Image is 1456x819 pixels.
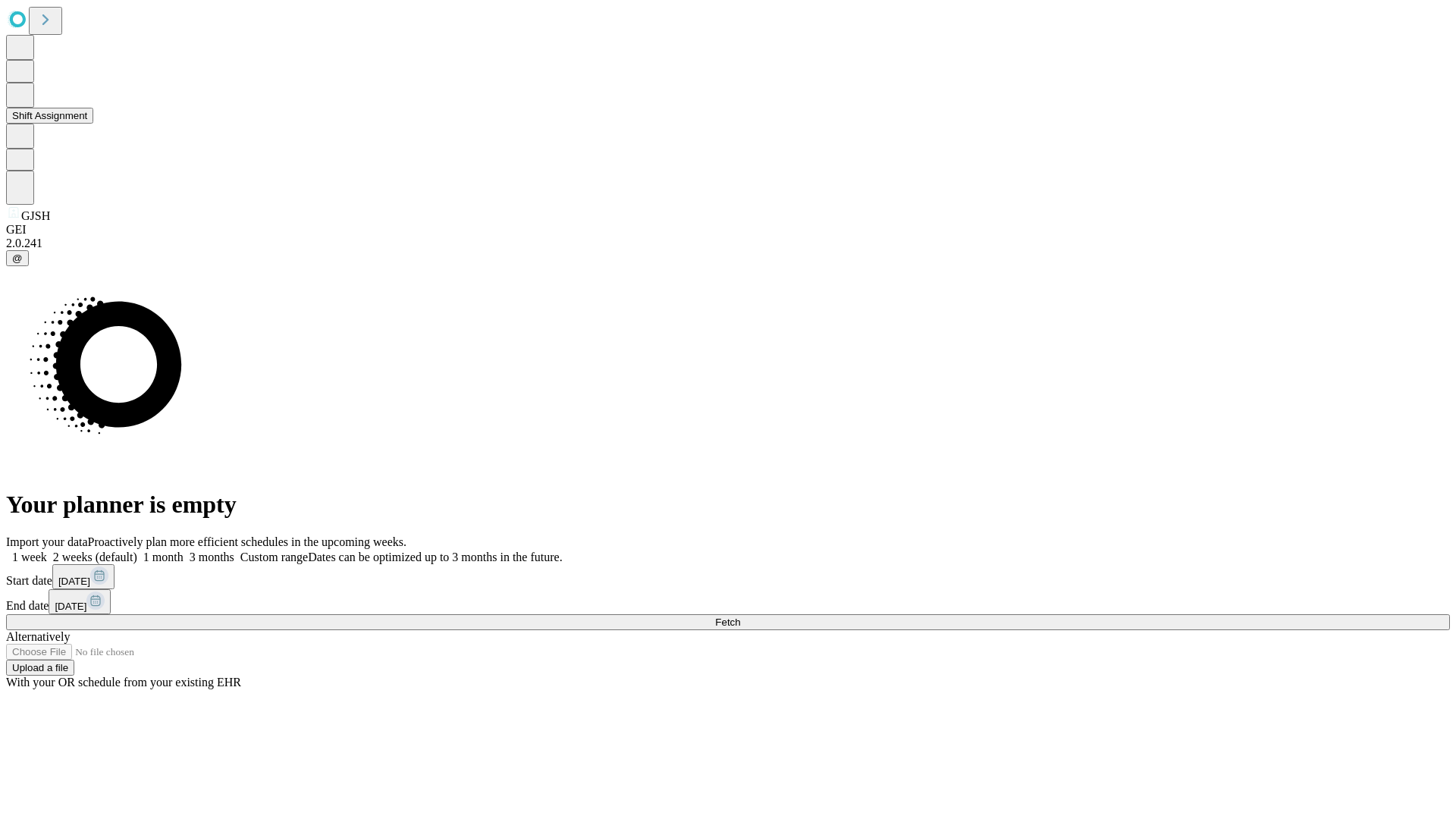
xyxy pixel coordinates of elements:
[240,551,308,563] span: Custom range
[12,551,47,563] span: 1 week
[6,630,70,643] span: Alternatively
[55,601,86,612] span: [DATE]
[143,551,184,563] span: 1 month
[88,535,406,548] span: Proactively plan more efficient schedules in the upcoming weeks.
[6,535,88,548] span: Import your data
[715,617,740,628] span: Fetch
[6,676,241,689] span: With your OR schedule from your existing EHR
[6,564,1450,589] div: Start date
[49,589,111,614] button: [DATE]
[6,614,1450,630] button: Fetch
[6,108,93,124] button: Shift Assignment
[6,250,29,266] button: @
[6,589,1450,614] div: End date
[6,491,1450,519] h1: Your planner is empty
[58,576,90,587] span: [DATE]
[6,660,74,676] button: Upload a file
[6,223,1450,237] div: GEI
[12,253,23,264] span: @
[21,209,50,222] span: GJSH
[53,551,137,563] span: 2 weeks (default)
[6,237,1450,250] div: 2.0.241
[190,551,234,563] span: 3 months
[52,564,115,589] button: [DATE]
[308,551,562,563] span: Dates can be optimized up to 3 months in the future.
